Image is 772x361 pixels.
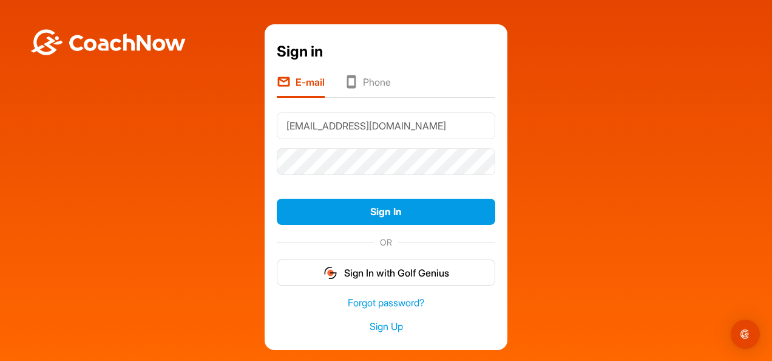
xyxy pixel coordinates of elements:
li: Phone [344,75,391,98]
img: BwLJSsUCoWCh5upNqxVrqldRgqLPVwmV24tXu5FoVAoFEpwwqQ3VIfuoInZCoVCoTD4vwADAC3ZFMkVEQFDAAAAAElFTkSuQmCC [29,29,187,55]
button: Sign In [277,199,495,225]
a: Forgot password? [277,296,495,310]
button: Sign In with Golf Genius [277,260,495,286]
span: OR [374,236,398,249]
li: E-mail [277,75,325,98]
a: Sign Up [277,320,495,334]
input: E-mail [277,112,495,139]
img: gg_logo [323,266,338,280]
div: Sign in [277,41,495,63]
div: Open Intercom Messenger [731,320,760,349]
